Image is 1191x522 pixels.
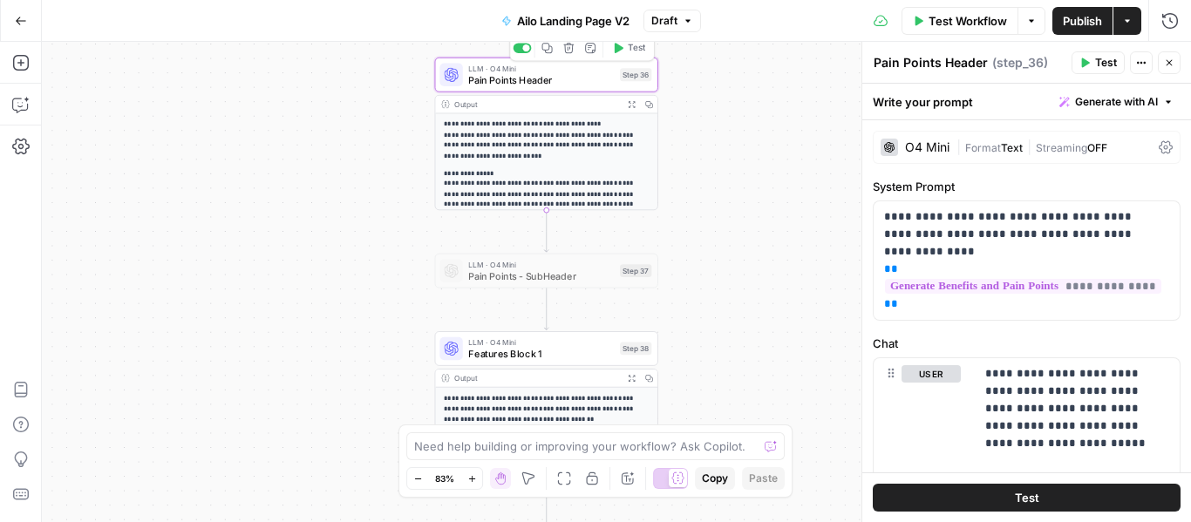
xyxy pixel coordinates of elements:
[874,54,988,71] textarea: Pain Points Header
[628,42,645,55] span: Test
[1052,7,1113,35] button: Publish
[544,210,548,252] g: Edge from step_36 to step_37
[905,141,949,153] div: O4 Mini
[902,7,1017,35] button: Test Workflow
[1072,51,1125,74] button: Test
[491,7,640,35] button: Ailo Landing Page V2
[651,13,677,29] span: Draft
[468,346,614,361] span: Features Block 1
[517,12,630,30] span: Ailo Landing Page V2
[620,264,651,277] div: Step 37
[1015,489,1039,506] span: Test
[1052,91,1181,113] button: Generate with AI
[749,471,778,486] span: Paste
[435,254,658,288] div: LLM · O4 MiniPain Points - SubHeaderStep 37
[468,259,614,270] span: LLM · O4 Mini
[454,372,618,383] div: Output
[643,10,701,32] button: Draft
[929,12,1007,30] span: Test Workflow
[873,178,1181,195] label: System Prompt
[468,268,614,283] span: Pain Points - SubHeader
[1036,141,1087,154] span: Streaming
[956,138,965,155] span: |
[468,72,614,87] span: Pain Points Header
[1001,141,1023,154] span: Text
[873,335,1181,352] label: Chat
[742,467,785,490] button: Paste
[454,98,618,110] div: Output
[965,141,1001,154] span: Format
[1095,55,1117,71] span: Test
[1087,141,1107,154] span: OFF
[695,467,735,490] button: Copy
[620,342,651,355] div: Step 38
[702,471,728,486] span: Copy
[902,365,961,383] button: user
[468,63,614,74] span: LLM · O4 Mini
[544,288,548,329] g: Edge from step_37 to step_38
[468,336,614,348] span: LLM · O4 Mini
[1023,138,1036,155] span: |
[862,84,1191,119] div: Write your prompt
[435,471,454,485] span: 83%
[620,68,651,81] div: Step 36
[1075,94,1158,110] span: Generate with AI
[1063,12,1102,30] span: Publish
[606,38,650,57] button: Test
[992,54,1048,71] span: ( step_36 )
[873,484,1181,512] button: Test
